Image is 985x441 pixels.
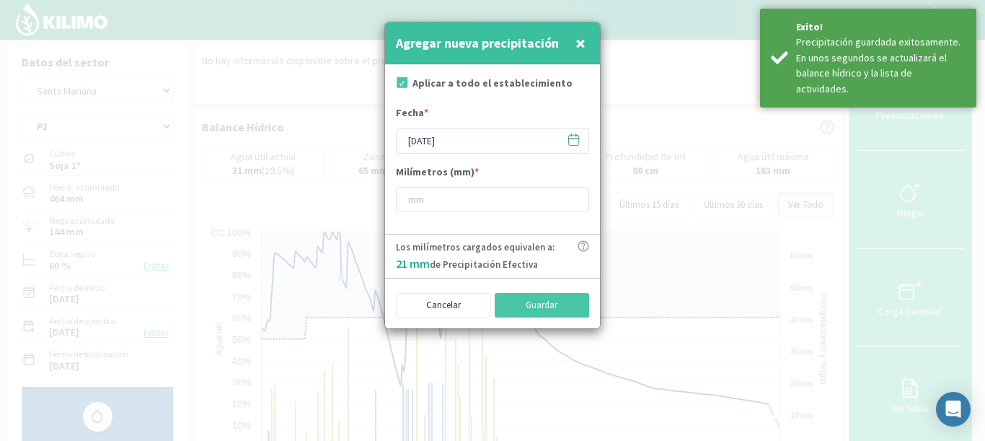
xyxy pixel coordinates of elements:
button: Cancelar [396,293,491,318]
button: Guardar [495,293,590,318]
label: Milímetros (mm) [396,165,479,183]
label: Fecha [396,105,428,124]
div: Precipitación guardada exitosamente. En unos segundos se actualizará el balance hídrico y la list... [796,35,966,97]
button: Close [572,29,589,58]
p: Los milímetros cargados equivalen a: de Precipitación Efectiva [396,240,555,272]
span: × [575,31,586,55]
span: 21 mm [396,256,430,271]
label: Aplicar a todo el establecimiento [412,76,573,91]
h4: Agregar nueva precipitación [396,33,559,53]
div: Open Intercom Messenger [936,392,971,427]
div: Exito! [796,19,966,35]
input: mm [396,187,589,212]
